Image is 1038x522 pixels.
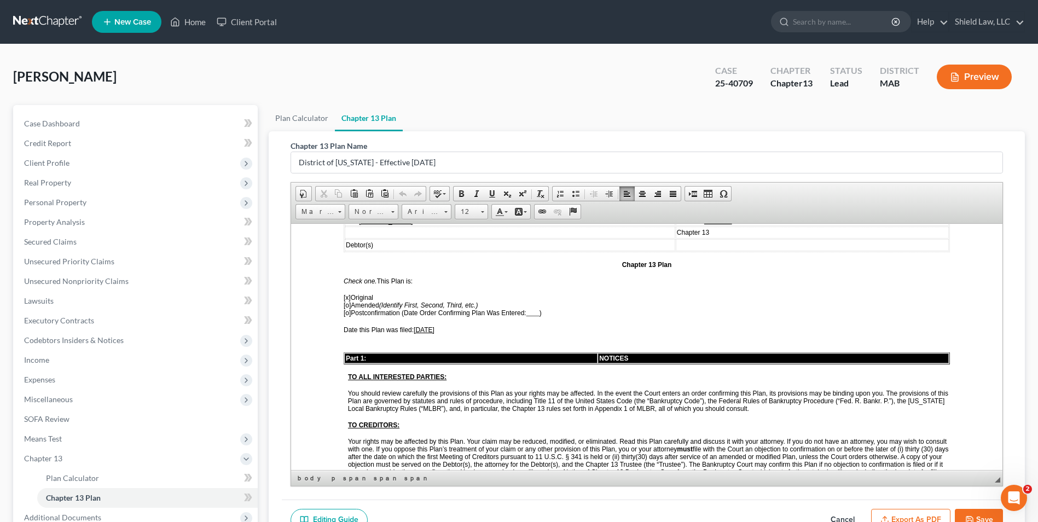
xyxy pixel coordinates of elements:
a: Paste from Word [377,187,392,201]
a: Unsecured Nonpriority Claims [15,271,258,291]
span: Codebtors Insiders & Notices [24,335,124,345]
a: Decrease Indent [586,187,601,201]
a: Shield Law, LLC [949,12,1024,32]
a: Property Analysis [15,212,258,232]
span: Executory Contracts [24,316,94,325]
a: Increase Indent [601,187,617,201]
a: Marker [295,204,345,219]
a: Home [165,12,211,32]
a: span element [402,473,432,484]
a: Insert/Remove Numbered List [553,187,568,201]
span: 13 [803,78,813,88]
a: Unlink [550,205,565,219]
strong: must [386,222,402,229]
a: Link [535,205,550,219]
iframe: Rich Text Editor, document-ckeditor [291,224,1002,470]
a: Justify [665,187,681,201]
a: body element [295,473,328,484]
a: Italic [469,187,484,201]
a: Bold [454,187,469,201]
a: Normal [349,204,398,219]
a: span element [341,473,370,484]
div: 25-40709 [715,77,753,90]
div: Lead [830,77,862,90]
span: Additional Documents [24,513,101,522]
a: Copy [331,187,346,201]
a: Unsecured Priority Claims [15,252,258,271]
span: Normal [349,205,387,219]
a: Plan Calculator [269,105,335,131]
a: Chapter 13 Plan [37,488,258,508]
span: Chapter 13 Plan [46,493,101,502]
input: Search by name... [793,11,893,32]
span: Means Test [24,434,62,443]
a: Insert Page Break for Printing [685,187,700,201]
a: Paste [346,187,362,201]
label: Chapter 13 Plan Name [291,140,367,152]
a: Table [700,187,716,201]
span: Plan Calculator [46,473,99,483]
span: Chapter 13 [24,454,62,463]
a: Spell Checker [430,187,449,201]
span: Real Property [24,178,71,187]
a: Center [635,187,650,201]
span: Income [24,355,49,364]
a: SOFA Review [15,409,258,429]
span: Marker [296,205,334,219]
a: Remove Format [533,187,548,201]
a: Underline [484,187,500,201]
a: Insert Special Character [716,187,731,201]
span: 12 [455,205,477,219]
div: Status [830,65,862,77]
span: Arial [402,205,440,219]
a: Lawsuits [15,291,258,311]
span: [PERSON_NAME] [13,68,117,84]
a: Insert/Remove Bulleted List [568,187,583,201]
a: Superscript [515,187,530,201]
a: p element [329,473,340,484]
a: Chapter 13 Plan [335,105,403,131]
span: Lawsuits [24,296,54,305]
a: Anchor [565,205,581,219]
div: Chapter [770,65,813,77]
span: SOFA Review [24,414,69,424]
span: Property Analysis [24,217,85,227]
a: Document Properties [296,187,311,201]
a: Credit Report [15,134,258,153]
a: Secured Claims [15,232,258,252]
button: Preview [937,65,1012,89]
a: 12 [455,204,488,219]
span: Credit Report [24,138,71,148]
a: Align Left [619,187,635,201]
a: Paste as plain text [362,187,377,201]
span: 2 [1023,485,1032,494]
span: Resize [995,477,1000,483]
a: Client Portal [211,12,282,32]
a: Background Color [511,205,530,219]
a: Subscript [500,187,515,201]
a: Redo [410,187,426,201]
span: Personal Property [24,198,86,207]
span: Unsecured Priority Claims [24,257,114,266]
a: Plan Calculator [37,468,258,488]
div: District [880,65,919,77]
span: Case Dashboard [24,119,80,128]
iframe: Intercom live chat [1001,485,1027,511]
span: Secured Claims [24,237,77,246]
